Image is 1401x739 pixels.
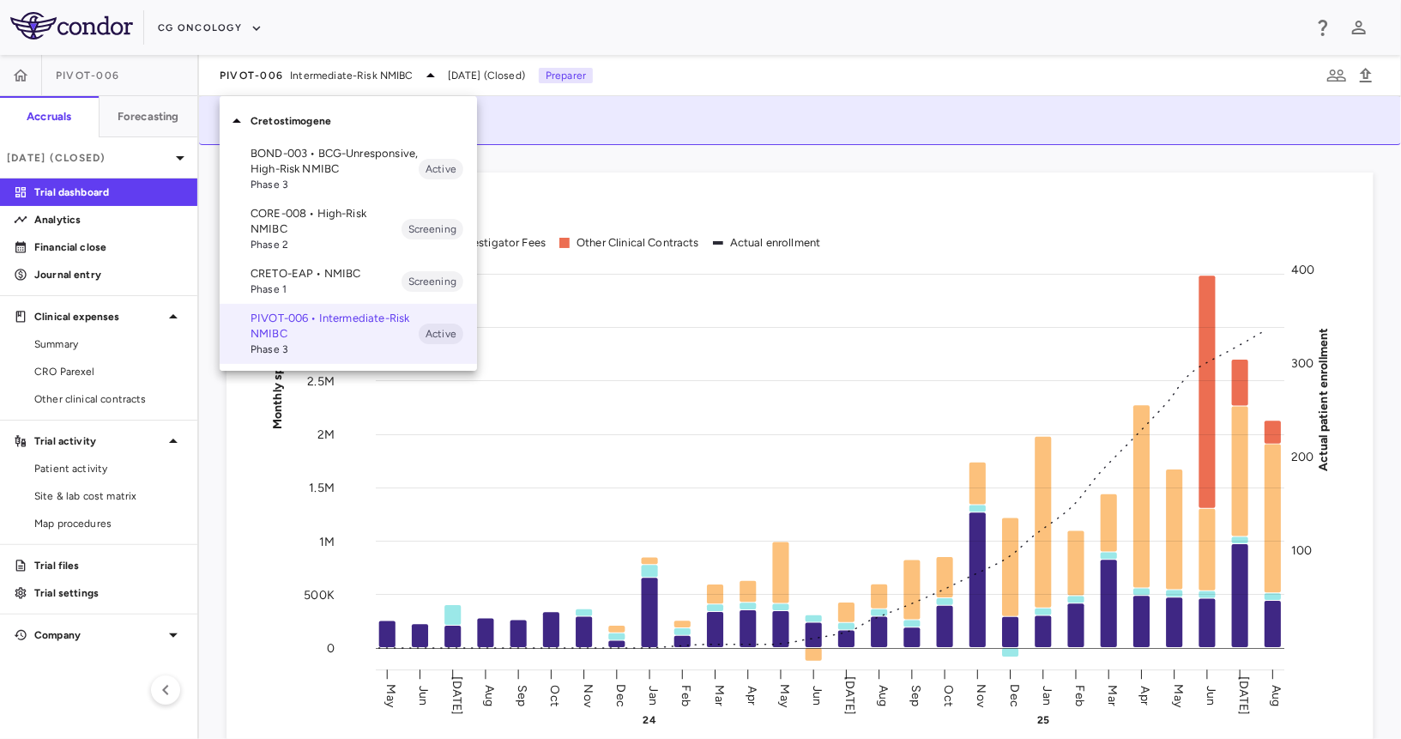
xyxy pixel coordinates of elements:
[220,259,477,304] div: CRETO-EAP • NMIBCPhase 1Screening
[419,326,463,342] span: Active
[220,199,477,259] div: CORE-008 • High-Risk NMIBCPhase 2Screening
[251,311,419,342] p: PIVOT-006 • Intermediate-Risk NMIBC
[402,274,463,289] span: Screening
[419,161,463,177] span: Active
[220,103,477,139] div: Cretostimogene
[251,282,402,297] span: Phase 1
[251,113,477,129] p: Cretostimogene
[251,237,402,252] span: Phase 2
[251,177,419,192] span: Phase 3
[251,266,402,282] p: CRETO-EAP • NMIBC
[251,206,402,237] p: CORE-008 • High-Risk NMIBC
[220,139,477,199] div: BOND-003 • BCG-Unresponsive, High-Risk NMIBCPhase 3Active
[251,146,419,177] p: BOND-003 • BCG-Unresponsive, High-Risk NMIBC
[251,342,419,357] span: Phase 3
[402,221,463,237] span: Screening
[220,304,477,364] div: PIVOT-006 • Intermediate-Risk NMIBCPhase 3Active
